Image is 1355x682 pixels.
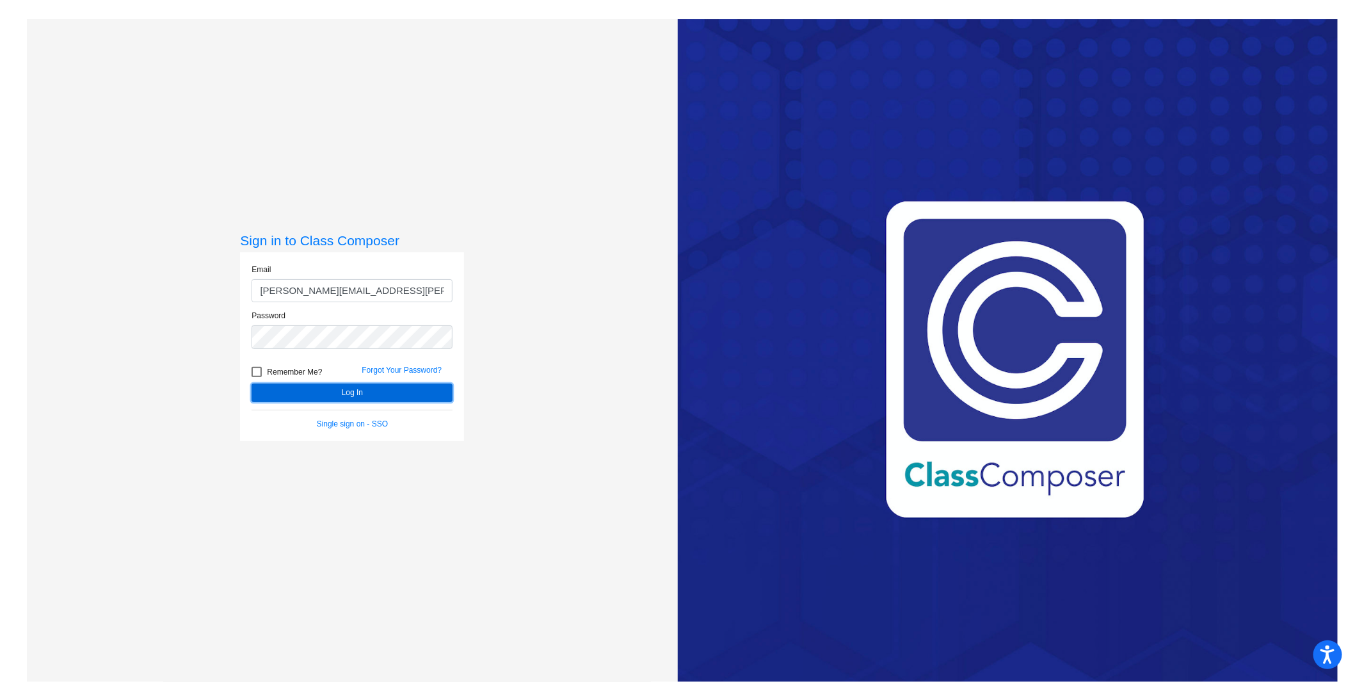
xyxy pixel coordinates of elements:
button: Log In [252,384,453,402]
span: Remember Me? [267,364,322,380]
a: Single sign on - SSO [317,419,388,428]
label: Password [252,310,285,321]
a: Forgot Your Password? [362,366,442,375]
h3: Sign in to Class Composer [240,232,464,248]
label: Email [252,264,271,275]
